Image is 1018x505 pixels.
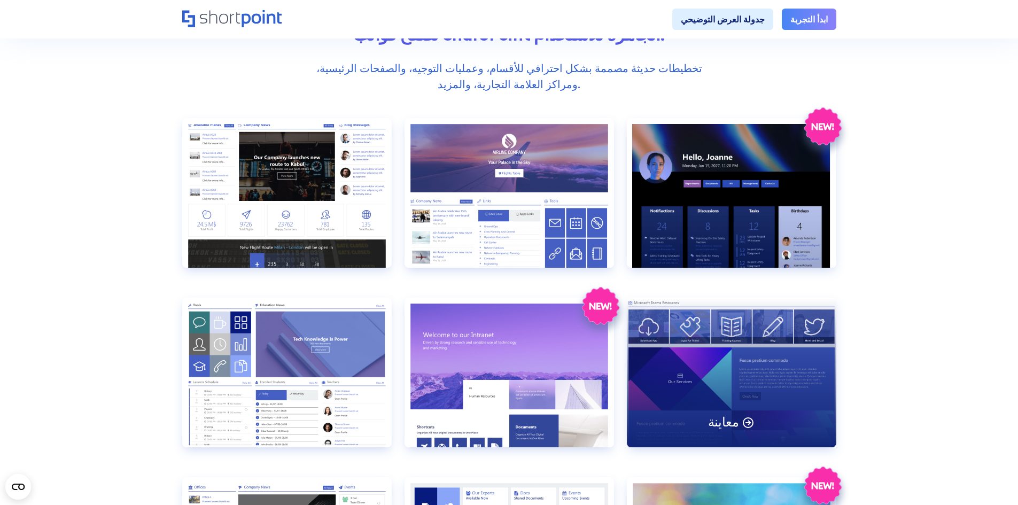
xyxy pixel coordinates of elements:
[708,245,739,261] font: معاينة
[263,245,294,261] font: معاينة
[782,9,836,30] a: ابدأ التجربة
[965,454,1018,505] iframe: Chat Widget
[182,118,392,285] a: شركات الطيران 1
[486,245,517,261] font: معاينة
[627,298,836,464] a: الموارد البشرية 1معاينة
[5,474,31,500] button: Open CMP widget
[965,454,1018,505] div: أداة الدردشة
[182,298,392,464] a: التعليم 1
[486,424,517,440] font: معاينة
[790,14,828,25] font: ابدأ التجربة
[405,298,614,464] a: إنتربرايز 1
[681,14,765,25] font: جدولة العرض التوضيحي
[405,118,614,285] a: الخطوط الجوية 2
[182,10,282,28] a: بيت
[627,118,836,285] a: تواصل
[672,9,773,30] a: جدولة العرض التوضيحي
[708,414,739,430] font: معاينة
[263,424,294,440] font: معاينة
[316,61,702,91] font: تخطيطات حديثة مصممة بشكل احترافي للأقسام، وعمليات التوجيه، والصفحات الرئيسية، ومراكز العلامة التج...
